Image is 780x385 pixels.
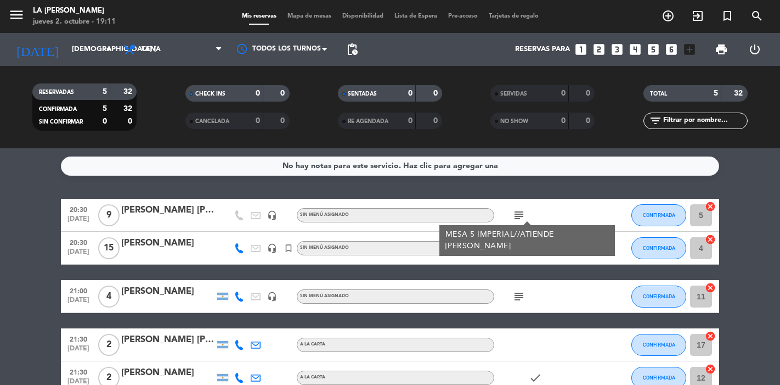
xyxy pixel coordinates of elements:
i: cancel [705,282,716,293]
span: Mis reservas [236,13,282,19]
div: MESA 5 IMPERIAL//ATIENDE [PERSON_NAME] [445,229,609,252]
span: RE AGENDADA [348,119,388,124]
i: looks_3 [610,42,624,57]
span: Sin menú asignado [300,213,349,217]
span: Pre-acceso [443,13,483,19]
span: NO SHOW [500,119,528,124]
i: looks_6 [664,42,679,57]
div: [PERSON_NAME] [121,366,214,380]
strong: 0 [586,117,592,125]
span: 21:30 [65,332,92,345]
i: menu [8,7,25,23]
strong: 5 [714,90,718,97]
i: looks_two [592,42,606,57]
span: CHECK INS [195,91,225,97]
strong: 5 [103,88,107,96]
strong: 0 [408,90,412,97]
i: search [750,9,764,23]
span: RESERVADAS [39,90,74,95]
i: arrow_drop_down [102,43,115,56]
i: headset_mic [267,210,277,220]
i: add_box [682,42,697,57]
div: LA [PERSON_NAME] [33,5,116,16]
span: 9 [98,204,120,226]
button: CONFIRMADA [631,334,686,356]
span: 2 [98,334,120,356]
span: 21:30 [65,365,92,378]
i: [DATE] [8,37,66,62]
span: pending_actions [346,43,359,56]
span: SIN CONFIRMAR [39,119,83,125]
span: SENTADAS [348,91,377,97]
div: [PERSON_NAME] [121,284,214,299]
i: power_settings_new [748,43,761,56]
span: 20:30 [65,236,92,248]
div: [PERSON_NAME] [121,236,214,250]
span: Lista de Espera [389,13,443,19]
i: cancel [705,234,716,245]
strong: 0 [433,90,440,97]
strong: 32 [734,90,745,97]
span: CONFIRMADA [643,342,675,348]
span: CONFIRMADA [643,293,675,299]
i: exit_to_app [691,9,704,23]
span: [DATE] [65,248,92,261]
div: [PERSON_NAME] [PERSON_NAME] [121,333,214,347]
span: Sin menú asignado [300,294,349,298]
span: 15 [98,237,120,259]
strong: 32 [123,88,134,96]
span: a la carta [300,342,325,347]
span: CONFIRMADA [39,107,77,112]
i: headset_mic [267,243,277,253]
span: [DATE] [65,215,92,228]
i: cancel [705,364,716,375]
span: Mapa de mesas [282,13,337,19]
span: print [715,43,728,56]
span: Cena [142,46,161,53]
span: SERVIDAS [500,91,527,97]
span: CONFIRMADA [643,245,675,251]
div: [PERSON_NAME] [PERSON_NAME] [121,203,214,217]
i: cancel [705,201,716,212]
button: CONFIRMADA [631,286,686,308]
div: LOG OUT [738,33,772,66]
i: filter_list [649,114,662,127]
span: Reservas para [515,45,570,54]
strong: 5 [103,105,107,113]
span: CANCELADA [195,119,229,124]
strong: 0 [103,118,107,125]
i: check [529,371,542,384]
strong: 0 [280,90,287,97]
strong: 0 [256,117,260,125]
span: Tarjetas de regalo [483,13,544,19]
strong: 0 [586,90,592,97]
i: add_circle_outline [662,9,675,23]
strong: 0 [561,117,566,125]
input: Filtrar por nombre... [662,115,747,127]
i: looks_5 [646,42,660,57]
strong: 0 [280,117,287,125]
span: a la carta [300,375,325,380]
span: Sin menú asignado [300,245,349,250]
strong: 32 [123,105,134,113]
span: CONFIRMADA [643,212,675,218]
i: looks_4 [628,42,642,57]
strong: 0 [256,90,260,97]
i: subject [512,209,525,222]
i: headset_mic [267,292,277,302]
span: [DATE] [65,297,92,309]
div: No hay notas para este servicio. Haz clic para agregar una [282,160,498,172]
i: cancel [705,331,716,342]
i: looks_one [574,42,588,57]
span: 21:00 [65,284,92,297]
span: 20:30 [65,203,92,215]
strong: 0 [408,117,412,125]
span: [DATE] [65,345,92,358]
button: CONFIRMADA [631,237,686,259]
i: turned_in_not [721,9,734,23]
span: 4 [98,286,120,308]
button: CONFIRMADA [631,204,686,226]
strong: 0 [561,90,566,97]
strong: 0 [128,118,134,125]
button: menu [8,7,25,27]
